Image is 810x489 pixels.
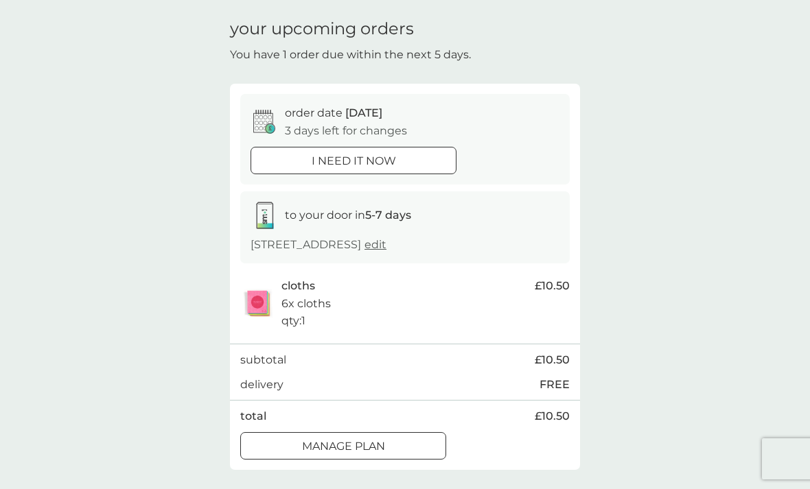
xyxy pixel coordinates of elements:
p: i need it now [312,152,396,170]
strong: 5-7 days [365,208,411,222]
span: £10.50 [535,351,570,369]
button: i need it now [251,147,456,174]
span: to your door in [285,208,411,222]
p: cloths [281,277,315,295]
span: [DATE] [345,106,382,119]
button: Manage plan [240,432,446,460]
span: £10.50 [535,277,570,295]
p: delivery [240,376,283,394]
p: FREE [540,376,570,394]
p: qty : 1 [281,312,305,330]
a: edit [364,238,386,251]
p: subtotal [240,351,286,369]
p: 6x cloths [281,295,331,313]
p: You have 1 order due within the next 5 days. [230,46,471,64]
p: Manage plan [302,438,385,455]
p: 3 days left for changes [285,122,407,140]
h1: your upcoming orders [230,19,414,39]
p: [STREET_ADDRESS] [251,236,386,254]
p: total [240,407,266,425]
span: £10.50 [535,407,570,425]
p: order date [285,104,382,122]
